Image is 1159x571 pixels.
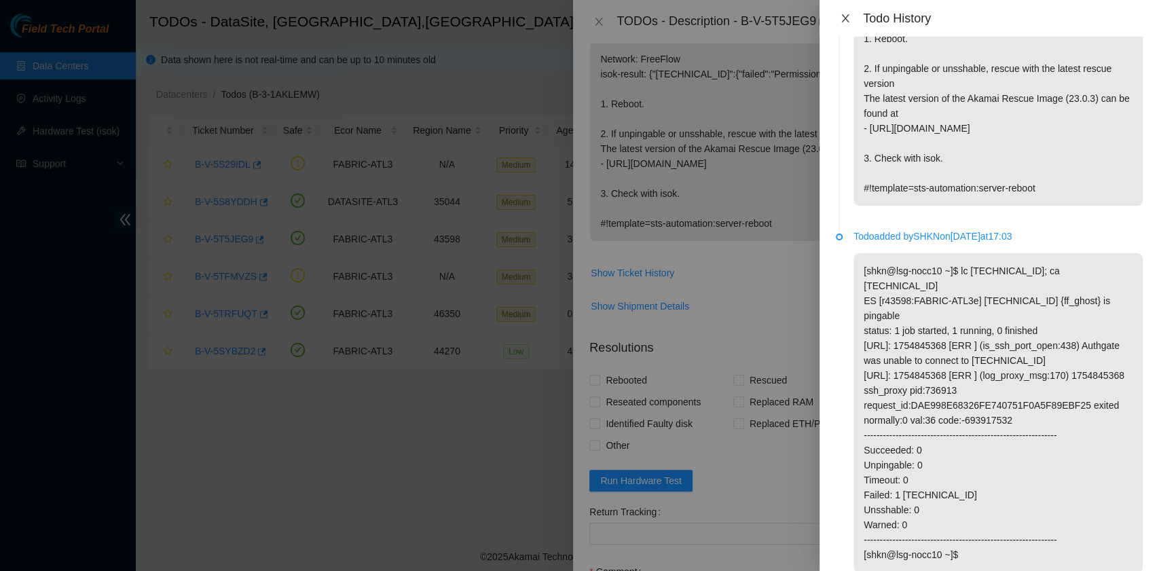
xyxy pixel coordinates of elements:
button: Close [836,12,855,25]
span: close [840,13,851,24]
div: Todo History [863,11,1143,26]
p: Todo added by SHKN on [DATE] at 17:03 [853,229,1143,244]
